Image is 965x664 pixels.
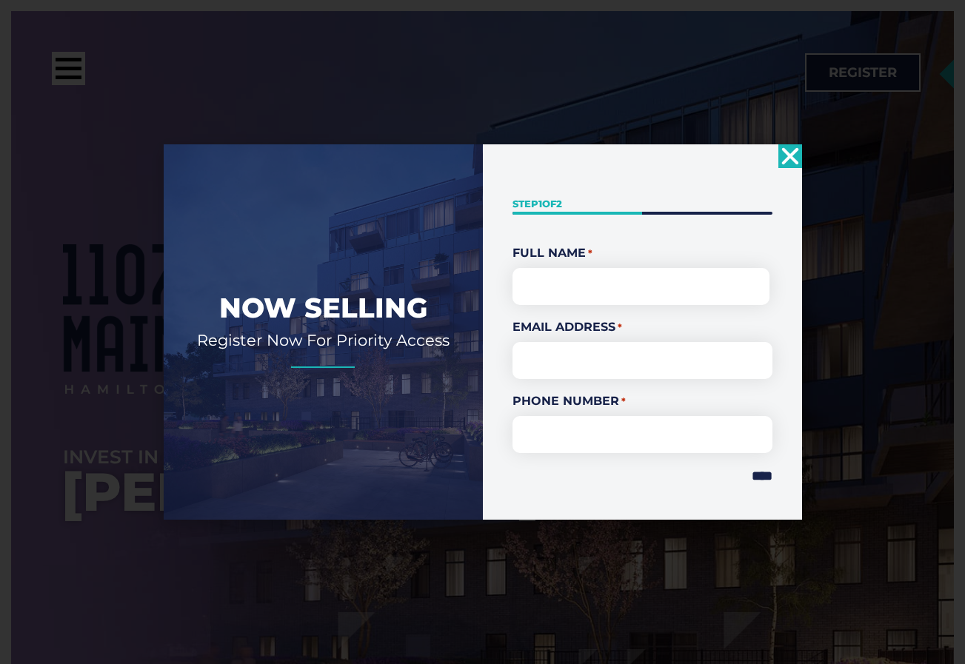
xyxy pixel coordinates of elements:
[512,197,772,211] p: Step of
[538,198,542,209] span: 1
[512,318,772,336] label: Email Address
[512,244,772,262] legend: Full Name
[778,144,802,168] a: Close
[186,330,461,350] h2: Register Now For Priority Access
[556,198,562,209] span: 2
[512,392,772,410] label: Phone Number
[186,290,461,326] h2: Now Selling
